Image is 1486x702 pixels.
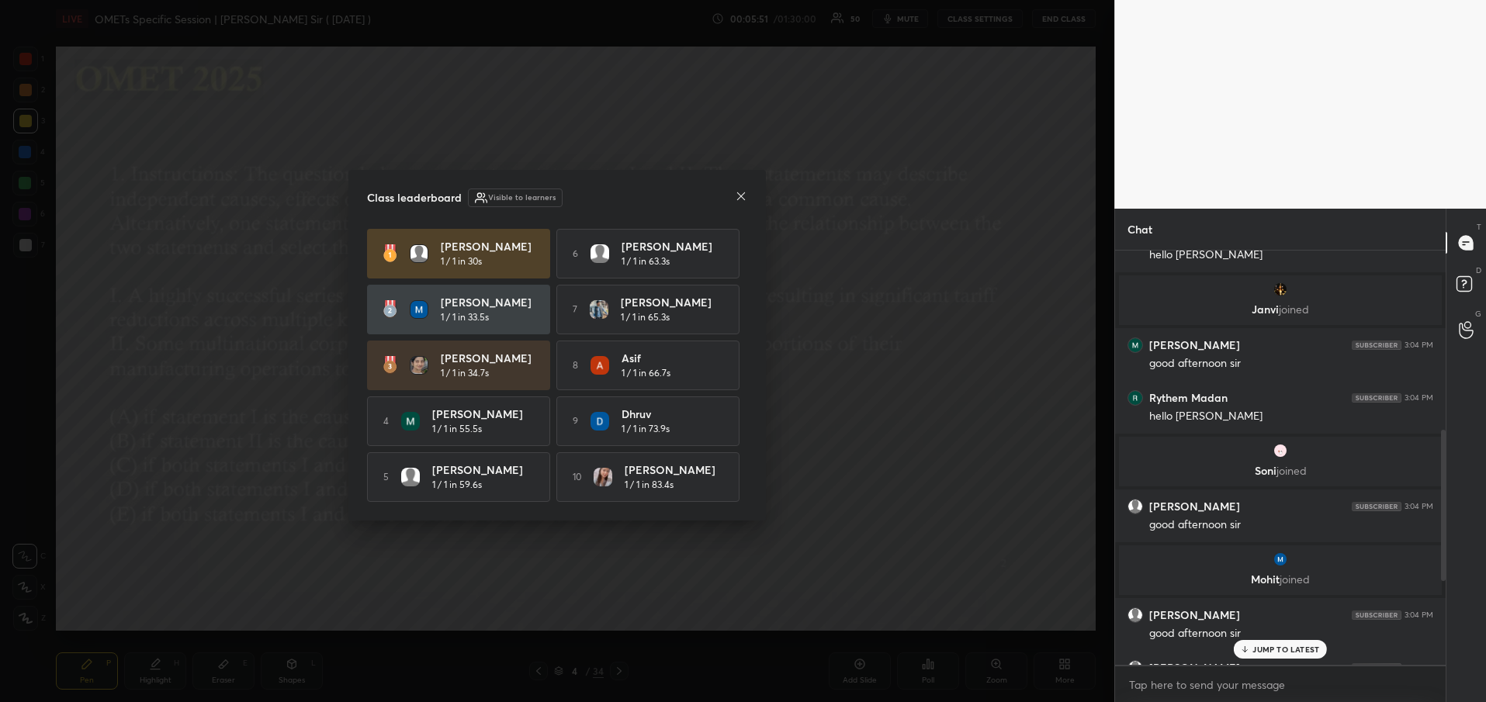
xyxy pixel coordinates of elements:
[1476,265,1481,276] p: D
[621,310,670,324] h5: 1 / 1 in 65.3s
[1273,443,1288,458] img: thumbnail.jpg
[1149,517,1433,533] div: good afternoon sir
[1128,391,1142,405] img: thumbnail.jpg
[383,470,389,484] h5: 5
[1280,572,1310,586] span: joined
[1405,610,1433,620] div: 3:04 PM
[383,300,397,319] img: rank-2.3a33aca6.svg
[622,422,670,436] h5: 1 / 1 in 73.9s
[1128,303,1432,316] p: Janvi
[432,422,482,436] h5: 1 / 1 in 55.5s
[441,254,482,268] h5: 1 / 1 in 30s
[1279,302,1309,316] span: joined
[1149,409,1433,424] div: hello [PERSON_NAME]
[622,350,718,366] h4: Asif
[1128,608,1142,622] img: default.png
[622,406,718,422] h4: Dhruv
[1352,610,1401,620] img: 4P8fHbbgJtejmAAAAAElFTkSuQmCC
[591,412,609,431] img: thumbnail.jpg
[1149,338,1240,352] h6: [PERSON_NAME]
[432,478,482,492] h5: 1 / 1 in 59.6s
[410,245,428,262] img: default.png
[1128,573,1432,586] p: Mohit
[573,414,578,428] h5: 9
[1477,221,1481,233] p: T
[1475,308,1481,320] p: G
[410,357,428,374] img: thumbnail.jpg
[625,462,721,478] h4: [PERSON_NAME]
[432,462,528,478] h4: [PERSON_NAME]
[1352,502,1401,511] img: 4P8fHbbgJtejmAAAAAElFTkSuQmCC
[622,254,670,268] h5: 1 / 1 in 63.3s
[401,468,420,486] img: default.png
[1273,282,1288,297] img: thumbnail.jpg
[1405,393,1433,403] div: 3:04 PM
[1149,661,1240,675] h6: [PERSON_NAME]
[573,358,578,372] h5: 8
[1115,251,1446,665] div: grid
[383,244,397,263] img: rank-1.ed6cb560.svg
[441,350,537,366] h4: [PERSON_NAME]
[1352,663,1401,673] img: 4P8fHbbgJtejmAAAAAElFTkSuQmCC
[441,294,537,310] h4: [PERSON_NAME]
[441,238,537,254] h4: [PERSON_NAME]
[1252,645,1319,654] p: JUMP TO LATEST
[590,300,608,319] img: thumbnail.jpg
[1149,247,1433,263] div: hello [PERSON_NAME]
[1149,626,1433,641] div: good afternoon sir
[410,301,428,318] img: thumbnail.jpg
[1149,608,1240,622] h6: [PERSON_NAME]
[622,366,670,380] h5: 1 / 1 in 66.7s
[573,470,581,484] h5: 10
[591,244,609,263] img: default.png
[1352,341,1401,350] img: 4P8fHbbgJtejmAAAAAElFTkSuQmCC
[1149,391,1228,405] h6: Rythem Madan
[594,468,612,486] img: thumbnail.jpg
[441,366,489,380] h5: 1 / 1 in 34.7s
[432,406,528,422] h4: [PERSON_NAME]
[573,247,578,261] h5: 6
[621,294,717,310] h4: [PERSON_NAME]
[1128,661,1142,675] img: default.png
[1128,500,1142,514] img: default.png
[441,310,489,324] h5: 1 / 1 in 33.5s
[625,478,674,492] h5: 1 / 1 in 83.4s
[383,414,389,428] h5: 4
[573,303,577,316] h5: 7
[1273,552,1288,567] img: thumbnail.jpg
[1149,500,1240,514] h6: [PERSON_NAME]
[1128,338,1142,352] img: thumbnail.jpg
[1405,663,1433,673] div: 3:04 PM
[1149,356,1433,372] div: good afternoon sir
[1405,502,1433,511] div: 3:04 PM
[1405,341,1433,350] div: 3:04 PM
[591,356,609,375] img: thumbnail.jpg
[1128,465,1432,477] p: Soni
[1352,393,1401,403] img: 4P8fHbbgJtejmAAAAAElFTkSuQmCC
[488,192,556,203] h6: Visible to learners
[622,238,718,254] h4: [PERSON_NAME]
[1115,209,1165,250] p: Chat
[383,356,397,375] img: rank-3.169bc593.svg
[401,412,420,431] img: thumbnail.jpg
[367,189,462,206] h4: Class leaderboard
[1276,463,1307,478] span: joined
